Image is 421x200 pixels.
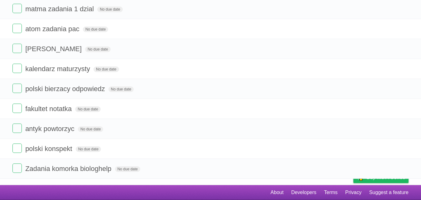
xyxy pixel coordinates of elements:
[25,125,76,133] span: antyk powtorzyc
[83,27,108,32] span: No due date
[25,145,74,153] span: polski konspekt
[76,146,101,152] span: No due date
[12,4,22,13] label: Done
[25,85,107,93] span: polski bierzacy odpowiedz
[12,163,22,173] label: Done
[12,24,22,33] label: Done
[25,105,73,113] span: fakultet notatka
[25,25,81,33] span: atom zadania pac
[75,106,100,112] span: No due date
[108,86,134,92] span: No due date
[12,144,22,153] label: Done
[291,187,316,198] a: Developers
[115,166,140,172] span: No due date
[366,172,405,183] span: Buy me a coffee
[345,187,361,198] a: Privacy
[369,187,409,198] a: Suggest a feature
[78,126,103,132] span: No due date
[93,66,119,72] span: No due date
[97,7,122,12] span: No due date
[324,187,338,198] a: Terms
[85,46,110,52] span: No due date
[12,64,22,73] label: Done
[12,44,22,53] label: Done
[25,165,113,173] span: Zadania komorka biologhelp
[12,84,22,93] label: Done
[270,187,284,198] a: About
[25,45,83,53] span: [PERSON_NAME]
[12,104,22,113] label: Done
[25,65,92,73] span: kalendarz maturzysty
[12,124,22,133] label: Done
[25,5,95,13] span: matma zadania 1 dzial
